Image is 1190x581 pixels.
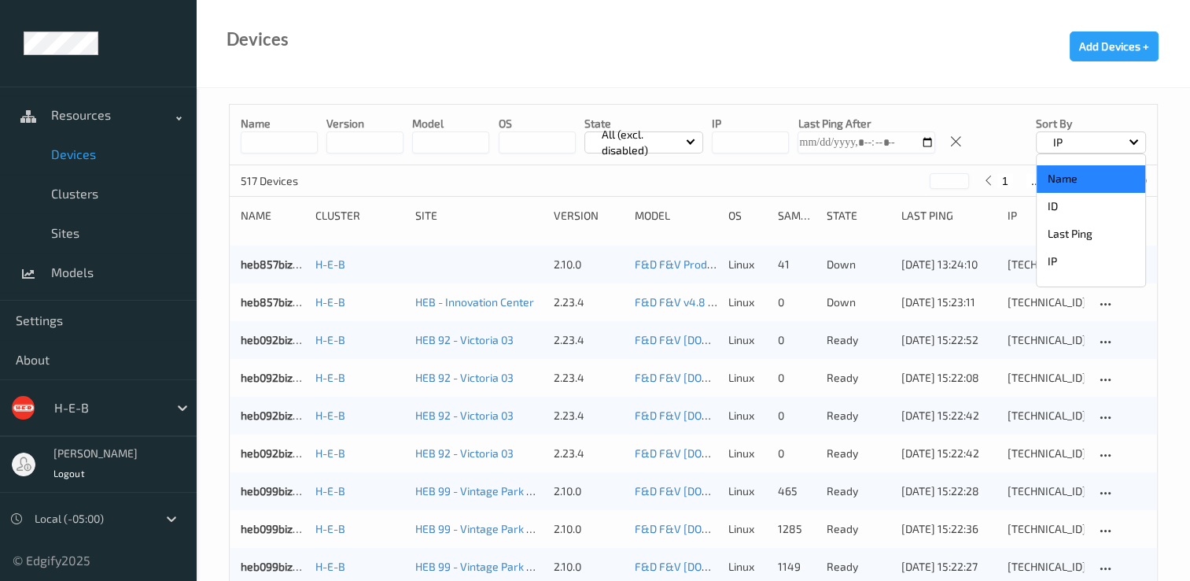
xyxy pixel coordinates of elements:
[241,257,331,271] a: heb857bizedg240
[778,257,816,272] div: 41
[778,408,816,424] div: 0
[901,559,997,575] div: [DATE] 15:22:27
[554,521,624,537] div: 2.10.0
[241,116,318,131] p: Name
[728,446,767,461] p: linux
[554,208,624,224] div: version
[827,483,890,499] p: ready
[728,294,767,310] p: linux
[1008,208,1084,224] div: ip
[241,173,359,189] p: 517 Devices
[415,560,562,573] a: HEB 99 - Vintage Park Market
[241,295,330,309] a: heb857bizedg252
[315,484,345,498] a: H-E-B
[827,408,890,424] p: ready
[415,484,562,498] a: HEB 99 - Vintage Park Market
[415,446,514,460] a: HEB 92 - Victoria 03
[499,116,576,131] p: OS
[728,408,767,424] p: linux
[798,116,935,131] p: Last Ping After
[728,559,767,575] p: linux
[827,208,890,224] div: State
[1008,446,1084,461] div: [TECHNICAL_ID]
[1008,521,1084,537] div: [TECHNICAL_ID]
[554,370,624,386] div: 2.23.4
[1037,165,1145,193] p: Name
[778,294,816,310] div: 0
[1026,174,1045,188] button: ...
[635,257,864,271] a: F&D F&V Produce v2.7 [DATE] 10:58 Auto Save
[241,560,324,573] a: heb099bizedg30
[827,257,890,272] p: down
[778,483,816,499] div: 465
[415,208,543,224] div: Site
[901,408,997,424] div: [DATE] 15:22:42
[1037,220,1145,248] p: Last Ping
[241,446,324,460] a: heb092bizedg39
[241,371,323,384] a: heb092bizedg37
[1037,248,1145,276] p: IP
[635,446,984,460] a: F&D F&V [DOMAIN_NAME] (Daily) [DATE] 16:30 [DATE] 16:30 Auto Save
[1008,257,1084,272] div: [TECHNICAL_ID]
[778,208,816,224] div: Samples
[1036,116,1146,131] p: Sort by
[412,116,489,131] p: model
[635,333,984,346] a: F&D F&V [DOMAIN_NAME] (Daily) [DATE] 16:30 [DATE] 16:30 Auto Save
[315,295,345,309] a: H-E-B
[728,257,767,272] p: linux
[778,332,816,348] div: 0
[227,31,289,47] div: Devices
[241,484,325,498] a: heb099bizedg28
[315,371,345,384] a: H-E-B
[635,371,984,384] a: F&D F&V [DOMAIN_NAME] (Daily) [DATE] 16:30 [DATE] 16:30 Auto Save
[827,370,890,386] p: ready
[635,208,717,224] div: Model
[415,371,514,384] a: HEB 92 - Victoria 03
[901,294,997,310] div: [DATE] 15:23:11
[326,116,403,131] p: version
[778,559,816,575] div: 1149
[827,521,890,537] p: ready
[1008,483,1084,499] div: [TECHNICAL_ID]
[1048,135,1068,150] p: IP
[584,116,703,131] p: State
[778,446,816,461] div: 0
[1008,559,1084,575] div: [TECHNICAL_ID]
[554,257,624,272] div: 2.10.0
[728,370,767,386] p: linux
[241,208,304,224] div: Name
[315,409,345,422] a: H-E-B
[635,560,984,573] a: F&D F&V [DOMAIN_NAME] (Daily) [DATE] 16:30 [DATE] 16:30 Auto Save
[901,370,997,386] div: [DATE] 15:22:08
[315,257,345,271] a: H-E-B
[241,522,324,535] a: heb099bizedg29
[1008,294,1084,310] div: [TECHNICAL_ID]
[901,483,997,499] div: [DATE] 15:22:28
[554,559,624,575] div: 2.10.0
[901,521,997,537] div: [DATE] 15:22:36
[241,333,324,346] a: heb092bizedg36
[554,483,624,499] div: 2.10.0
[827,559,890,575] p: ready
[315,208,404,224] div: Cluster
[827,446,890,461] p: ready
[554,408,624,424] div: 2.23.4
[241,409,325,422] a: heb092bizedg38
[901,332,997,348] div: [DATE] 15:22:52
[315,446,345,460] a: H-E-B
[827,294,890,310] p: down
[1070,31,1159,61] button: Add Devices +
[728,521,767,537] p: linux
[554,446,624,461] div: 2.23.4
[415,295,534,309] a: HEB - Innovation Center
[778,521,816,537] div: 1285
[1008,370,1084,386] div: [TECHNICAL_ID]
[415,333,514,346] a: HEB 92 - Victoria 03
[415,409,514,422] a: HEB 92 - Victoria 03
[712,116,789,131] p: IP
[415,522,562,535] a: HEB 99 - Vintage Park Market
[1037,193,1145,220] p: ID
[728,208,767,224] div: OS
[554,294,624,310] div: 2.23.4
[728,483,767,499] p: linux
